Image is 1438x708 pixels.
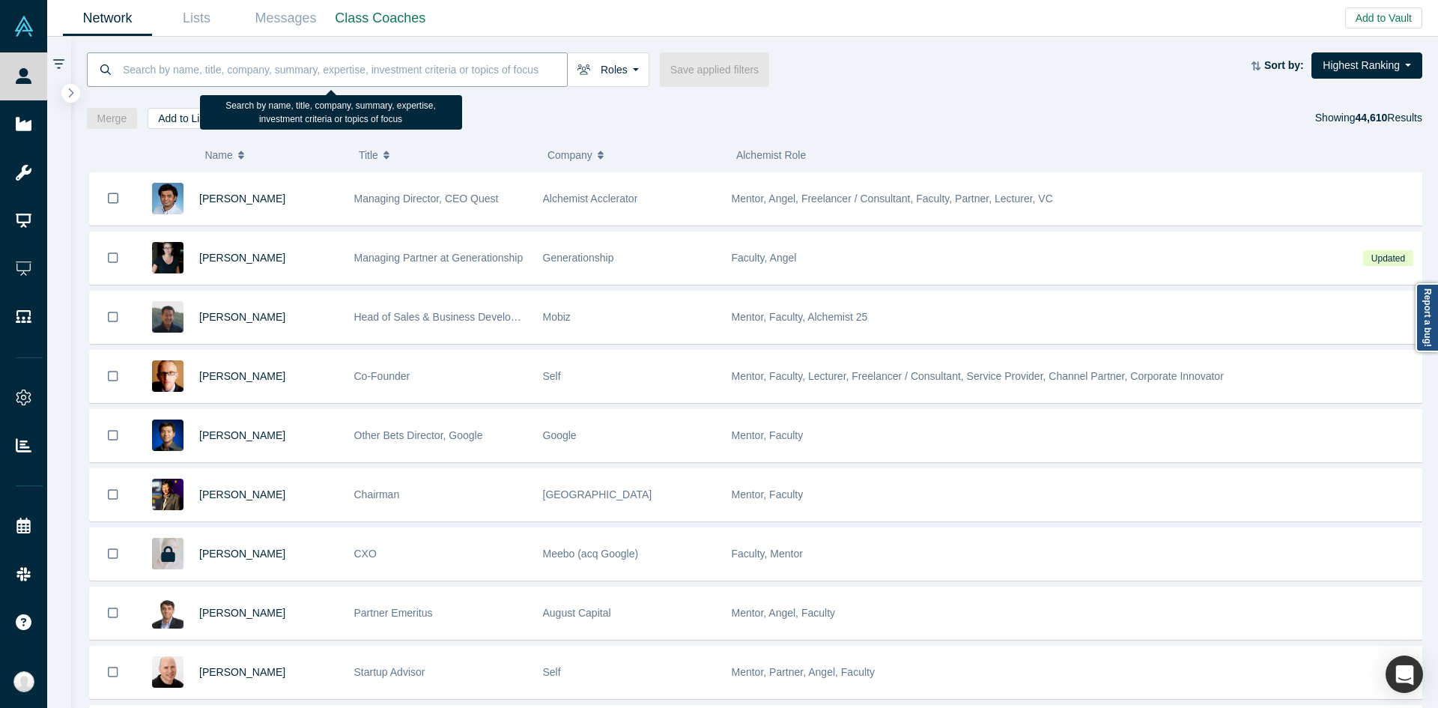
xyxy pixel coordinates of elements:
img: Michael Chang's Profile Image [152,301,183,333]
span: Mentor, Partner, Angel, Faculty [732,666,875,678]
button: Bookmark [90,291,136,343]
button: Merge [87,108,138,129]
span: Mentor, Angel, Freelancer / Consultant, Faculty, Partner, Lecturer, VC [732,193,1053,205]
span: Co-Founder [354,370,410,382]
button: Bookmark [90,647,136,698]
button: Name [204,139,343,171]
span: Startup Advisor [354,666,425,678]
img: Alchemist Vault Logo [13,16,34,37]
span: Managing Partner at Generationship [354,252,524,264]
button: Bookmark [90,172,136,225]
img: Timothy Chou's Profile Image [152,479,183,510]
span: Mobiz [543,311,571,323]
span: Faculty, Angel [732,252,797,264]
span: Chairman [354,488,400,500]
img: Vivek Mehra's Profile Image [152,597,183,629]
a: [PERSON_NAME] [199,429,285,441]
img: Robert Winder's Profile Image [152,360,183,392]
input: Search by name, title, company, summary, expertise, investment criteria or topics of focus [121,52,567,87]
button: Bookmark [90,351,136,402]
button: Roles [567,52,649,87]
button: Bookmark [90,587,136,639]
a: [PERSON_NAME] [199,666,285,678]
span: Mentor, Faculty, Lecturer, Freelancer / Consultant, Service Provider, Channel Partner, Corporate ... [732,370,1224,382]
span: Title [359,139,378,171]
img: Adam Frankl's Profile Image [152,656,183,688]
button: Bookmark [90,410,136,462]
button: Bookmark [90,469,136,521]
button: Bookmark [90,232,136,284]
button: Highest Ranking [1311,52,1422,79]
a: Report a bug! [1416,283,1438,352]
button: Add to Vault [1345,7,1422,28]
button: Title [359,139,532,171]
a: [PERSON_NAME] [199,370,285,382]
span: Generationship [543,252,614,264]
span: Head of Sales & Business Development (interim) [354,311,581,323]
span: Alchemist Role [736,149,806,161]
span: [GEOGRAPHIC_DATA] [543,488,652,500]
button: Bookmark [90,528,136,580]
span: Meebo (acq Google) [543,548,639,560]
span: Faculty, Mentor [732,548,803,560]
span: Mentor, Faculty, Alchemist 25 [732,311,868,323]
span: Self [543,370,561,382]
div: Showing [1315,108,1422,129]
strong: Sort by: [1264,59,1304,71]
a: Messages [241,1,330,36]
span: Mentor, Faculty [732,488,804,500]
a: [PERSON_NAME] [199,252,285,264]
span: August Capital [543,607,611,619]
span: Other Bets Director, Google [354,429,483,441]
span: Updated [1363,250,1413,266]
a: Lists [152,1,241,36]
span: Alchemist Acclerator [543,193,638,205]
a: Class Coaches [330,1,431,36]
span: Self [543,666,561,678]
span: Managing Director, CEO Quest [354,193,499,205]
img: Anna Sanchez's Account [13,671,34,692]
span: Google [543,429,577,441]
span: CXO [354,548,377,560]
a: Network [63,1,152,36]
span: Mentor, Angel, Faculty [732,607,836,619]
a: [PERSON_NAME] [199,193,285,205]
a: [PERSON_NAME] [199,607,285,619]
button: Add to List [148,108,218,129]
span: Name [204,139,232,171]
button: Save applied filters [660,52,769,87]
img: Gnani Palanikumar's Profile Image [152,183,183,214]
a: [PERSON_NAME] [199,311,285,323]
img: Steven Kan's Profile Image [152,420,183,451]
span: Partner Emeritus [354,607,433,619]
a: [PERSON_NAME] [199,548,285,560]
span: Results [1355,112,1422,124]
a: [PERSON_NAME] [199,488,285,500]
span: Company [547,139,592,171]
button: Company [547,139,720,171]
strong: 44,610 [1355,112,1387,124]
img: Rachel Chalmers's Profile Image [152,242,183,273]
span: Mentor, Faculty [732,429,804,441]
